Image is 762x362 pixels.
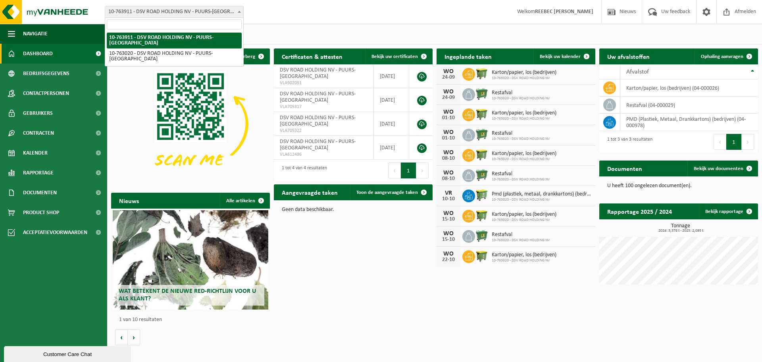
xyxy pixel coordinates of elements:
div: VR [441,190,456,196]
span: Karton/papier, los (bedrijven) [492,70,556,76]
h2: Uw afvalstoffen [599,48,658,64]
li: 10-763911 - DSV ROAD HOLDING NV - PUURS-[GEOGRAPHIC_DATA] [107,33,242,48]
span: Wat betekent de nieuwe RED-richtlijn voor u als klant? [119,288,256,302]
div: 01-10 [441,136,456,141]
span: Product Shop [23,203,59,223]
div: WO [441,230,456,237]
p: Geen data beschikbaar. [282,207,425,213]
td: restafval (04-000029) [620,97,758,114]
a: Ophaling aanvragen [695,48,757,64]
span: Restafval [492,130,550,137]
div: 1 tot 4 van 4 resultaten [278,162,327,179]
div: WO [441,170,456,176]
button: Volgende [128,329,140,345]
h3: Tonnage [603,223,758,233]
div: 1 tot 3 van 3 resultaten [603,133,652,151]
a: Bekijk uw certificaten [365,48,432,64]
span: Navigatie [23,24,48,44]
span: Kalender [23,143,48,163]
div: WO [441,109,456,115]
img: WB-1100-HPE-GN-51 [475,209,489,222]
span: 10-763911 - DSV ROAD HOLDING NV - PUURS-SINT-AMANDS [105,6,243,17]
button: Previous [388,163,401,178]
a: Bekijk rapportage [699,203,757,219]
a: Alle artikelen [220,193,269,209]
img: WB-0660-HPE-GN-04 [475,168,489,182]
span: 10-763020 - DSV ROAD HOLDING NV [492,96,550,101]
span: Acceptatievoorwaarden [23,223,87,242]
h2: Documenten [599,161,650,176]
h2: Rapportage 2025 / 2024 [599,203,680,219]
span: Restafval [492,171,550,177]
span: Afvalstof [626,69,649,75]
span: Contracten [23,123,54,143]
h2: Certificaten & attesten [274,48,350,64]
td: [DATE] [374,112,409,136]
td: PMD (Plastiek, Metaal, Drankkartons) (bedrijven) (04-000978) [620,114,758,131]
p: U heeft 100 ongelezen document(en). [607,183,750,189]
div: 22-10 [441,257,456,263]
span: 10-763911 - DSV ROAD HOLDING NV - PUURS-SINT-AMANDS [105,6,244,18]
button: Vorige [115,329,128,345]
button: Next [416,163,429,178]
img: WB-0660-HPE-GN-04 [475,229,489,242]
span: VLA902091 [280,80,368,86]
div: WO [441,210,456,217]
span: DSV ROAD HOLDING NV - PUURS-[GEOGRAPHIC_DATA] [280,115,356,127]
h2: Ingeplande taken [437,48,500,64]
span: 10-763020 - DSV ROAD HOLDING NV [492,157,556,162]
button: 1 [726,134,742,150]
iframe: chat widget [4,345,133,362]
li: 10-763020 - DSV ROAD HOLDING NV - PUURS-[GEOGRAPHIC_DATA] [107,48,242,64]
span: VLA612486 [280,151,368,158]
td: [DATE] [374,136,409,160]
div: 10-10 [441,196,456,202]
span: Karton/papier, los (bedrijven) [492,151,556,157]
p: 1 van 10 resultaten [119,317,266,323]
img: WB-0660-HPE-GN-50 [475,188,489,202]
div: WO [441,89,456,95]
span: Bekijk uw certificaten [371,54,418,59]
span: Bekijk uw kalender [540,54,581,59]
div: WO [441,149,456,156]
div: 01-10 [441,115,456,121]
h2: Aangevraagde taken [274,184,346,200]
span: Toon de aangevraagde taken [356,190,418,195]
img: WB-1100-HPE-GN-51 [475,67,489,80]
a: Toon de aangevraagde taken [350,184,432,200]
td: [DATE] [374,88,409,112]
span: Karton/papier, los (bedrijven) [492,110,556,116]
span: Restafval [492,90,550,96]
span: Bekijk uw documenten [694,166,743,171]
span: Verberg [238,54,255,59]
span: 10-763020 - DSV ROAD HOLDING NV [492,238,550,243]
span: 10-763020 - DSV ROAD HOLDING NV [492,258,556,263]
div: 24-09 [441,95,456,101]
button: 1 [401,163,416,178]
span: Pmd (plastiek, metaal, drankkartons) (bedrijven) [492,191,591,197]
span: Ophaling aanvragen [701,54,743,59]
span: 10-763020 - DSV ROAD HOLDING NV [492,76,556,81]
a: Bekijk uw kalender [533,48,595,64]
span: Documenten [23,183,57,203]
span: Dashboard [23,44,53,64]
img: WB-1100-HPE-GN-51 [475,148,489,161]
span: 10-763020 - DSV ROAD HOLDING NV [492,218,556,223]
span: Contactpersonen [23,83,69,103]
button: Previous [714,134,726,150]
strong: REEBEC [PERSON_NAME] [535,9,593,15]
button: Verberg [231,48,269,64]
span: 10-763020 - DSV ROAD HOLDING NV [492,137,550,141]
span: Karton/papier, los (bedrijven) [492,211,556,218]
div: 08-10 [441,176,456,182]
img: WB-0660-HPE-GN-04 [475,128,489,141]
div: 08-10 [441,156,456,161]
span: VLA705322 [280,128,368,134]
div: WO [441,68,456,75]
span: 10-763020 - DSV ROAD HOLDING NV [492,197,591,202]
span: DSV ROAD HOLDING NV - PUURS-[GEOGRAPHIC_DATA] [280,139,356,151]
a: Bekijk uw documenten [687,161,757,176]
span: Bedrijfsgegevens [23,64,69,83]
div: WO [441,251,456,257]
